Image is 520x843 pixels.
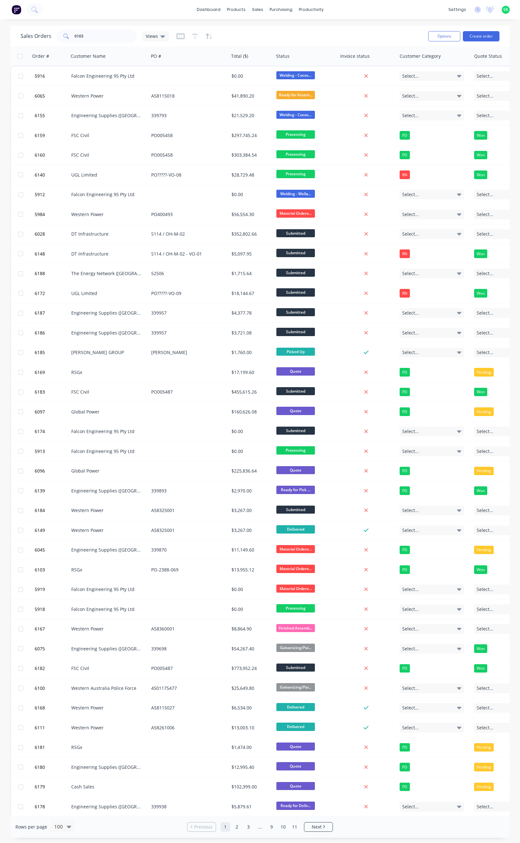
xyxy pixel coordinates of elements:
[151,349,222,356] div: [PERSON_NAME]
[474,53,502,59] div: Quote Status
[231,606,269,613] div: $0.00
[33,698,71,717] button: 6168
[400,486,410,495] div: PD
[402,507,419,514] span: Select...
[33,303,71,323] button: 6187
[35,468,45,474] span: 6096
[400,289,410,297] div: RN
[151,389,222,395] div: PO005487
[276,170,315,178] span: Processing
[151,705,222,711] div: A58115027
[151,330,222,336] div: 339957
[35,251,45,257] span: 6148
[474,249,487,258] div: Won
[232,822,242,832] a: Page 2
[231,685,269,691] div: $25,649.80
[231,211,269,218] div: $56,554.30
[402,73,419,79] span: Select...
[71,527,143,534] div: Western Power
[276,71,315,79] span: Welding - Cocos...
[71,270,143,277] div: The Energy Network ([GEOGRAPHIC_DATA]) Pty Ltd
[312,824,322,830] span: Next
[276,91,315,99] span: Ready for Assem...
[231,172,269,178] div: $28,729.48
[35,527,45,534] span: 6149
[151,547,222,553] div: 339870
[276,249,315,257] span: Submitted
[231,468,269,474] div: $225,836.64
[477,507,493,514] span: Select...
[33,659,71,678] button: 6182
[231,665,269,672] div: $773,952.24
[477,270,493,277] span: Select...
[71,567,143,573] div: RSGx
[33,758,71,777] button: 6180
[276,229,315,237] span: Submitted
[402,606,419,613] span: Select...
[35,626,45,632] span: 6167
[402,93,419,99] span: Select...
[35,764,45,770] span: 6180
[276,585,315,593] span: Material Ordere...
[71,488,143,494] div: Engineering Supplies ([GEOGRAPHIC_DATA]) Pty Ltd
[231,527,269,534] div: $3,267.00
[231,191,269,198] div: $0.00
[231,626,269,632] div: $8,864.90
[477,428,493,435] span: Select...
[402,646,419,652] span: Select...
[231,231,269,237] div: $352,802.66
[231,369,269,376] div: $17,199.60
[151,132,222,139] div: PO005458
[151,626,222,632] div: A58360001
[296,5,327,14] div: productivity
[276,269,315,277] span: Submitted
[400,546,410,554] div: PD
[35,409,45,415] span: 6097
[231,448,269,455] div: $0.00
[71,665,143,672] div: FSC Civil
[33,442,71,461] button: 5913
[35,349,45,356] span: 6185
[402,685,419,691] span: Select...
[151,53,161,59] div: PO #
[477,448,493,455] span: Select...
[474,131,487,139] div: Won
[231,93,269,99] div: $41,890.20
[71,93,143,99] div: Western Power
[477,73,493,79] span: Select...
[35,567,45,573] span: 6103
[400,467,410,475] div: PD
[231,112,269,119] div: $21,529.20
[71,646,143,652] div: Engineering Supplies ([GEOGRAPHIC_DATA]) Pty Ltd
[35,73,45,79] span: 5916
[32,53,49,59] div: Order #
[35,231,45,237] span: 6028
[477,705,493,711] span: Select...
[477,112,493,119] span: Select...
[231,547,269,553] div: $11,149.60
[33,619,71,639] button: 6167
[35,725,45,731] span: 6111
[231,73,269,79] div: $0.00
[71,586,143,593] div: Falcon Engineering 95 Pty Ltd
[35,330,45,336] span: 6186
[194,824,212,830] span: Previous
[71,211,143,218] div: Western Power
[151,646,222,652] div: 339698
[276,407,315,415] span: Quote
[71,349,143,356] div: [PERSON_NAME] GROUP
[477,586,493,593] span: Select...
[276,150,315,158] span: Processing
[477,93,493,99] span: Select...
[71,330,143,336] div: Engineering Supplies ([GEOGRAPHIC_DATA]) Pty Ltd
[463,31,499,41] button: Create order
[33,777,71,796] button: 6179
[35,290,45,297] span: 6172
[276,723,315,731] span: Delivered
[71,172,143,178] div: UGL Limited
[33,738,71,757] button: 6181
[231,567,269,573] div: $13,955.12
[276,288,315,296] span: Submitted
[276,387,315,395] span: Submitted
[71,468,143,474] div: Global Power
